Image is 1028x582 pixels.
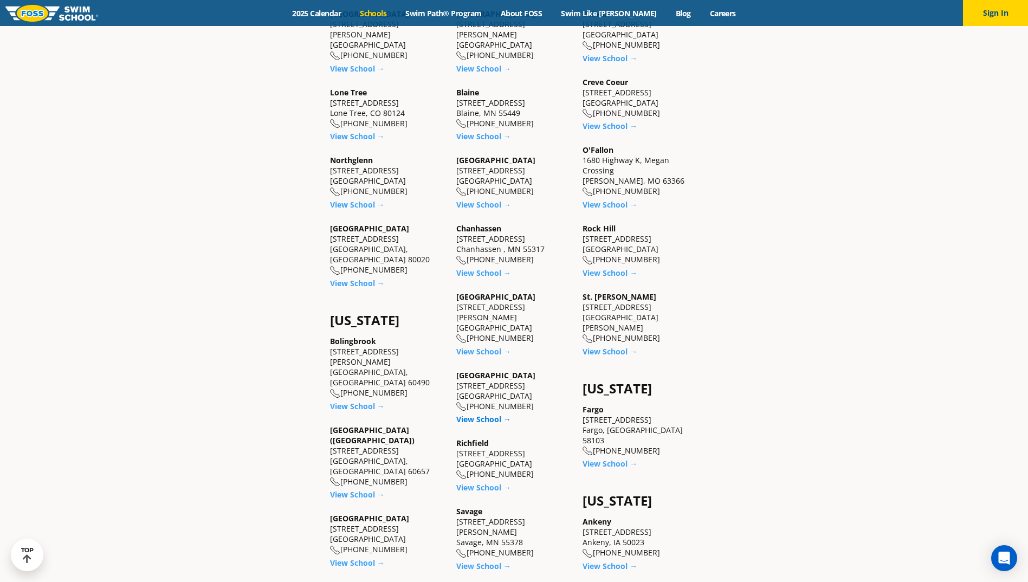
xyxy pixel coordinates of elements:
[700,8,745,18] a: Careers
[330,401,385,411] a: View School →
[456,438,489,448] a: Richfield
[456,155,535,165] a: [GEOGRAPHIC_DATA]
[583,187,593,197] img: location-phone-o-icon.svg
[583,292,656,302] a: St. [PERSON_NAME]
[330,513,409,523] a: [GEOGRAPHIC_DATA]
[583,145,698,197] div: 1680 Highway K, Megan Crossing [PERSON_NAME], MO 63366 [PHONE_NUMBER]
[583,516,611,527] a: Ankeny
[456,370,535,380] a: [GEOGRAPHIC_DATA]
[330,155,373,165] a: Northglenn
[456,223,501,234] a: Chanhassen
[330,558,385,568] a: View School →
[456,292,535,302] a: [GEOGRAPHIC_DATA]
[456,470,467,480] img: location-phone-o-icon.svg
[330,131,385,141] a: View School →
[583,121,637,131] a: View School →
[583,268,637,278] a: View School →
[456,346,511,357] a: View School →
[583,256,593,265] img: location-phone-o-icon.svg
[456,256,467,265] img: location-phone-o-icon.svg
[456,119,467,128] img: location-phone-o-icon.svg
[330,9,445,61] div: [STREET_ADDRESS][PERSON_NAME] [GEOGRAPHIC_DATA] [PHONE_NUMBER]
[456,482,511,493] a: View School →
[456,155,572,197] div: [STREET_ADDRESS] [GEOGRAPHIC_DATA] [PHONE_NUMBER]
[456,63,511,74] a: View School →
[583,404,604,415] a: Fargo
[583,458,637,469] a: View School →
[583,77,628,87] a: Creve Coeur
[456,199,511,210] a: View School →
[330,87,445,129] div: [STREET_ADDRESS] Lone Tree, CO 80124 [PHONE_NUMBER]
[583,561,637,571] a: View School →
[330,425,445,487] div: [STREET_ADDRESS] [GEOGRAPHIC_DATA], [GEOGRAPHIC_DATA] 60657 [PHONE_NUMBER]
[330,87,367,98] a: Lone Tree
[330,546,340,555] img: location-phone-o-icon.svg
[330,266,340,275] img: location-phone-o-icon.svg
[583,223,698,265] div: [STREET_ADDRESS] [GEOGRAPHIC_DATA] [PHONE_NUMBER]
[583,41,593,50] img: location-phone-o-icon.svg
[396,8,491,18] a: Swim Path® Program
[330,489,385,500] a: View School →
[991,545,1017,571] div: Open Intercom Messenger
[583,334,593,344] img: location-phone-o-icon.svg
[456,506,572,558] div: [STREET_ADDRESS][PERSON_NAME] Savage, MN 55378 [PHONE_NUMBER]
[456,87,572,129] div: [STREET_ADDRESS] Blaine, MN 55449 [PHONE_NUMBER]
[330,187,340,197] img: location-phone-o-icon.svg
[330,155,445,197] div: [STREET_ADDRESS] [GEOGRAPHIC_DATA] [PHONE_NUMBER]
[330,223,445,275] div: [STREET_ADDRESS] [GEOGRAPHIC_DATA], [GEOGRAPHIC_DATA] 80020 [PHONE_NUMBER]
[456,268,511,278] a: View School →
[583,53,637,63] a: View School →
[351,8,396,18] a: Schools
[583,516,698,558] div: [STREET_ADDRESS] Ankeny, IA 50023 [PHONE_NUMBER]
[330,477,340,487] img: location-phone-o-icon.svg
[283,8,351,18] a: 2025 Calendar
[456,334,467,344] img: location-phone-o-icon.svg
[583,223,616,234] a: Rock Hill
[330,389,340,398] img: location-phone-o-icon.svg
[330,119,340,128] img: location-phone-o-icon.svg
[491,8,552,18] a: About FOSS
[456,438,572,480] div: [STREET_ADDRESS] [GEOGRAPHIC_DATA] [PHONE_NUMBER]
[456,506,482,516] a: Savage
[583,381,698,396] h4: [US_STATE]
[330,425,415,445] a: [GEOGRAPHIC_DATA] ([GEOGRAPHIC_DATA])
[330,513,445,555] div: [STREET_ADDRESS] [GEOGRAPHIC_DATA] [PHONE_NUMBER]
[583,549,593,558] img: location-phone-o-icon.svg
[583,109,593,118] img: location-phone-o-icon.svg
[456,402,467,411] img: location-phone-o-icon.svg
[583,9,698,50] div: [STREET_ADDRESS] [GEOGRAPHIC_DATA] [PHONE_NUMBER]
[456,51,467,61] img: location-phone-o-icon.svg
[330,199,385,210] a: View School →
[330,336,376,346] a: Bolingbrook
[583,404,698,456] div: [STREET_ADDRESS] Fargo, [GEOGRAPHIC_DATA] 58103 [PHONE_NUMBER]
[583,145,613,155] a: O'Fallon
[456,414,511,424] a: View School →
[456,549,467,558] img: location-phone-o-icon.svg
[583,292,698,344] div: [STREET_ADDRESS] [GEOGRAPHIC_DATA][PERSON_NAME] [PHONE_NUMBER]
[456,292,572,344] div: [STREET_ADDRESS][PERSON_NAME] [GEOGRAPHIC_DATA] [PHONE_NUMBER]
[583,447,593,456] img: location-phone-o-icon.svg
[5,5,98,22] img: FOSS Swim School Logo
[456,187,467,197] img: location-phone-o-icon.svg
[330,336,445,398] div: [STREET_ADDRESS][PERSON_NAME] [GEOGRAPHIC_DATA], [GEOGRAPHIC_DATA] 60490 [PHONE_NUMBER]
[456,561,511,571] a: View School →
[666,8,700,18] a: Blog
[330,223,409,234] a: [GEOGRAPHIC_DATA]
[21,547,34,564] div: TOP
[583,346,637,357] a: View School →
[583,493,698,508] h4: [US_STATE]
[330,278,385,288] a: View School →
[330,51,340,61] img: location-phone-o-icon.svg
[456,223,572,265] div: [STREET_ADDRESS] Chanhassen , MN 55317 [PHONE_NUMBER]
[330,63,385,74] a: View School →
[583,77,698,119] div: [STREET_ADDRESS] [GEOGRAPHIC_DATA] [PHONE_NUMBER]
[456,370,572,412] div: [STREET_ADDRESS] [GEOGRAPHIC_DATA] [PHONE_NUMBER]
[456,9,572,61] div: [STREET_ADDRESS][PERSON_NAME] [GEOGRAPHIC_DATA] [PHONE_NUMBER]
[552,8,667,18] a: Swim Like [PERSON_NAME]
[330,313,445,328] h4: [US_STATE]
[583,199,637,210] a: View School →
[456,131,511,141] a: View School →
[456,87,479,98] a: Blaine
